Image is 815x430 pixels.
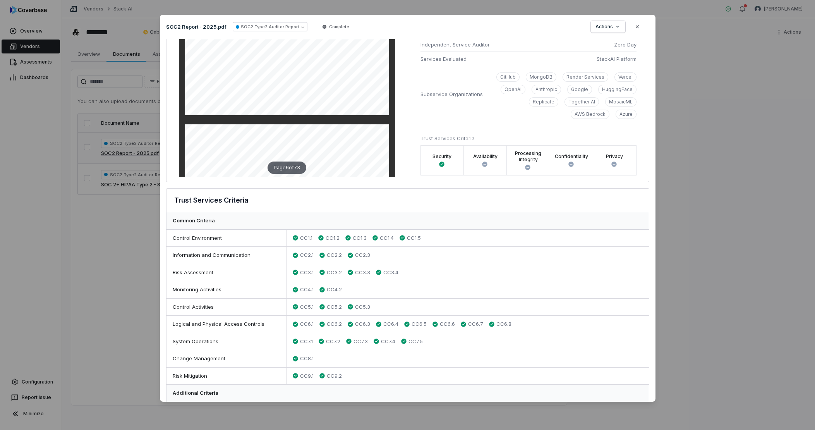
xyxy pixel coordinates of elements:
[174,195,248,206] h3: Trust Services Criteria
[233,22,307,31] button: SOC2 Type2 Auditor Report
[166,264,287,281] div: Risk Assessment
[166,316,287,333] div: Logical and Physical Access Controls
[383,269,398,277] span: CC3.4
[327,372,342,380] span: CC9.2
[166,333,287,350] div: System Operations
[300,286,314,294] span: CC4.1
[533,99,554,105] p: Replicate
[568,99,595,105] p: Together AI
[300,251,314,259] span: CC2.1
[166,299,287,316] div: Control Activities
[468,320,483,328] span: CC6.7
[530,74,552,80] p: MongoDB
[571,86,588,93] p: Google
[597,55,637,63] span: StackAI Platform
[383,320,398,328] span: CC6.4
[166,368,287,385] div: Risk Mitigation
[619,111,633,117] p: Azure
[595,24,613,30] span: Actions
[166,230,287,247] div: Control Environment
[575,111,606,117] p: AWS Bedrock
[300,269,314,277] span: CC3.1
[504,86,522,93] p: OpenAI
[166,350,287,367] div: Change Management
[606,153,623,160] label: Privacy
[380,234,394,242] span: CC1.4
[496,320,511,328] span: CC6.8
[420,55,467,63] span: Services Evaluated
[300,372,314,380] span: CC9.1
[618,74,633,80] p: Vercel
[500,74,516,80] p: GitHub
[327,320,342,328] span: CC6.2
[420,90,483,98] span: Subservice Organizations
[412,320,427,328] span: CC6.5
[327,269,342,277] span: CC3.2
[535,86,557,93] p: Anthropic
[432,153,451,160] label: Security
[166,247,287,264] div: Information and Communication
[511,150,545,163] label: Processing Integrity
[420,41,490,48] span: Independent Service Auditor
[300,320,314,328] span: CC6.1
[353,234,367,242] span: CC1.3
[326,234,340,242] span: CC1.2
[420,135,475,141] span: Trust Services Criteria
[355,251,370,259] span: CC2.3
[355,303,370,311] span: CC5.3
[609,99,633,105] p: MosaicML
[300,234,312,242] span: CC1.1
[591,21,625,33] button: Actions
[329,24,349,30] span: Complete
[326,338,340,346] span: CC7.2
[566,74,604,80] p: Render Services
[614,41,637,48] span: Zero Day
[327,303,342,311] span: CC5.2
[381,338,395,346] span: CC7.4
[166,212,649,230] div: Common Criteria
[166,281,287,298] div: Monitoring Activities
[353,338,368,346] span: CC7.3
[602,86,633,93] p: HuggingFace
[300,355,314,363] span: CC8.1
[473,153,498,160] label: Availability
[327,286,342,294] span: CC4.2
[355,320,370,328] span: CC6.3
[407,234,421,242] span: CC1.5
[327,251,342,259] span: CC2.2
[166,385,649,402] div: Additional Criteria
[300,338,313,346] span: CC7.1
[166,23,226,30] p: SOC2 Report - 2025.pdf
[268,162,306,174] div: Page 6 of 73
[300,303,314,311] span: CC5.1
[555,153,588,160] label: Confidentiality
[355,269,370,277] span: CC3.3
[408,338,423,346] span: CC7.5
[440,320,455,328] span: CC6.6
